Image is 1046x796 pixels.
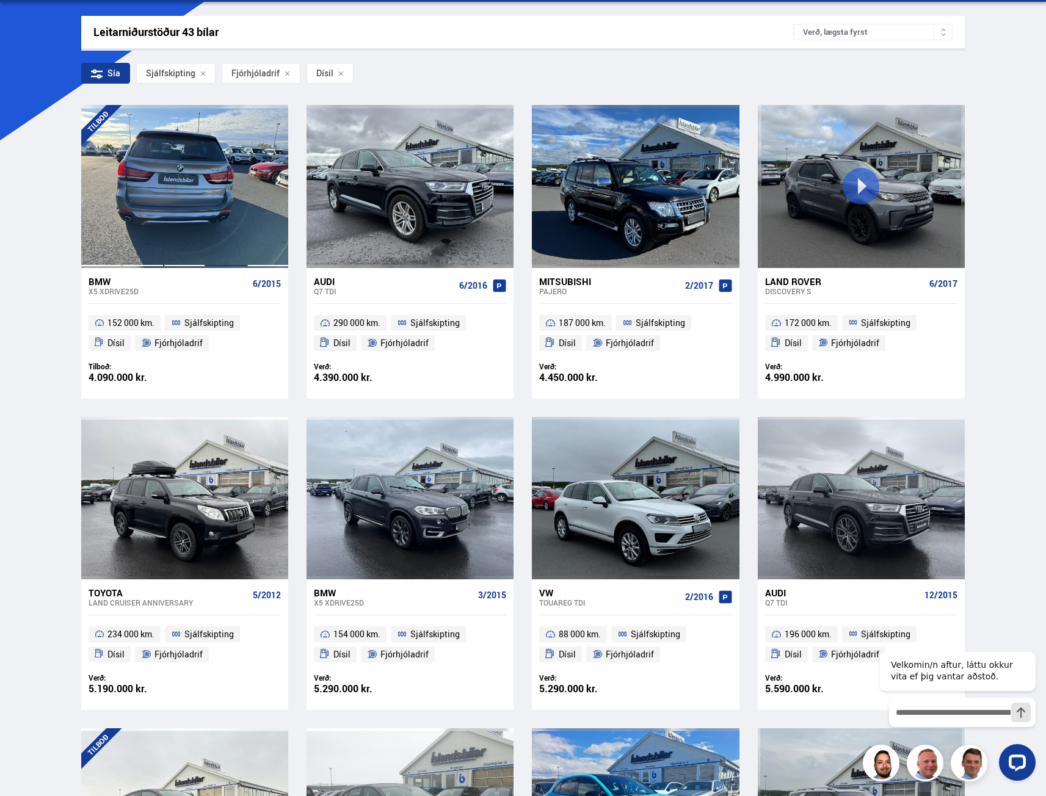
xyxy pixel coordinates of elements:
div: Verð: [89,673,185,682]
div: BMW [89,276,248,287]
a: Mitsubishi PAJERO 2/2017 187 000 km. Sjálfskipting Dísil Fjórhjóladrif Verð: 4.450.000 kr. [532,268,739,399]
div: Toyota [89,587,248,598]
div: Mitsubishi [539,276,680,287]
span: Sjálfskipting [184,316,234,330]
span: Dísil [333,336,350,350]
div: Land Cruiser ANNIVERSARY [89,598,248,607]
div: Verð: [765,673,862,682]
span: Fjórhjóladrif [380,336,429,350]
div: 4.990.000 kr. [765,372,862,383]
span: 187 000 km. [559,316,606,330]
div: BMW [314,587,473,598]
div: Land Rover [765,276,924,287]
span: Fjórhjóladrif [154,647,203,662]
span: Fjórhjóladrif [380,647,429,662]
span: 2/2017 [685,281,713,291]
a: VW Touareg TDI 2/2016 88 000 km. Sjálfskipting Dísil Fjórhjóladrif Verð: 5.290.000 kr. [532,579,739,710]
div: 4.090.000 kr. [89,372,185,383]
span: 290 000 km. [333,316,380,330]
span: 12/2015 [924,590,957,600]
a: Toyota Land Cruiser ANNIVERSARY 5/2012 234 000 km. Sjálfskipting Dísil Fjórhjóladrif Verð: 5.190.... [81,579,288,710]
span: Sjálfskipting [184,627,234,642]
span: Fjórhjóladrif [831,336,879,350]
span: Dísil [333,647,350,662]
span: Dísil [107,336,125,350]
span: Dísil [785,647,802,662]
span: Sjálfskipting [631,627,680,642]
div: Discovery S [765,287,924,295]
span: Sjálfskipting [861,316,910,330]
div: PAJERO [539,287,680,295]
div: Verð: [314,673,410,682]
span: 2/2016 [685,592,713,602]
span: 196 000 km. [785,627,832,642]
span: Dísil [559,336,576,350]
div: VW [539,587,680,598]
span: Dísil [107,647,125,662]
div: Verð: [539,362,636,371]
div: Verð: [765,362,862,371]
div: Audi [314,276,454,287]
div: 5.290.000 kr. [539,684,636,694]
div: Sía [81,63,130,84]
span: Sjálfskipting [146,68,195,78]
span: Sjálfskipting [410,316,460,330]
a: BMW X5 XDRIVE25D 3/2015 154 000 km. Sjálfskipting Dísil Fjórhjóladrif Verð: 5.290.000 kr. [307,579,514,710]
div: 4.390.000 kr. [314,372,410,383]
span: Sjálfskipting [636,316,685,330]
span: Dísil [559,647,576,662]
div: Verð: [314,362,410,371]
div: Q7 TDI [765,598,920,607]
div: 5.590.000 kr. [765,684,862,694]
span: 3/2015 [478,590,506,600]
span: 154 000 km. [333,627,380,642]
span: 88 000 km. [559,627,601,642]
span: 5/2012 [253,590,281,600]
span: Fjórhjóladrif [606,647,654,662]
span: Fjórhjóladrif [606,336,654,350]
div: Verð: [539,673,636,682]
div: 4.450.000 kr. [539,372,636,383]
span: 234 000 km. [107,627,154,642]
iframe: LiveChat chat widget [870,629,1041,791]
img: nhp88E3Fdnt1Opn2.png [865,747,901,783]
div: Q7 TDI [314,287,454,295]
div: Audi [765,587,920,598]
span: 6/2016 [459,281,487,291]
a: BMW X5 XDRIVE25D 6/2015 152 000 km. Sjálfskipting Dísil Fjórhjóladrif Tilboð: 4.090.000 kr. [81,268,288,399]
span: Dísil [785,336,802,350]
span: 172 000 km. [785,316,832,330]
span: Dísil [316,68,333,78]
span: Fjórhjóladrif [231,68,280,78]
div: X5 XDRIVE25D [314,598,473,607]
div: 5.290.000 kr. [314,684,410,694]
a: Audi Q7 TDI 6/2016 290 000 km. Sjálfskipting Dísil Fjórhjóladrif Verð: 4.390.000 kr. [307,268,514,399]
a: Land Rover Discovery S 6/2017 172 000 km. Sjálfskipting Dísil Fjórhjóladrif Verð: 4.990.000 kr. [758,268,965,399]
span: Fjórhjóladrif [831,647,879,662]
div: Tilboð: [89,362,185,371]
span: 6/2017 [929,279,957,289]
span: Fjórhjóladrif [154,336,203,350]
span: Sjálfskipting [861,627,910,642]
div: Verð, lægsta fyrst [793,24,953,40]
div: Leitarniðurstöður 43 bílar [93,26,794,38]
a: Audi Q7 TDI 12/2015 196 000 km. Sjálfskipting Dísil Fjórhjóladrif Verð: 5.590.000 kr. [758,579,965,710]
span: 6/2015 [253,279,281,289]
span: 152 000 km. [107,316,154,330]
div: Touareg TDI [539,598,680,607]
span: Sjálfskipting [410,627,460,642]
div: X5 XDRIVE25D [89,287,248,295]
div: 5.190.000 kr. [89,684,185,694]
